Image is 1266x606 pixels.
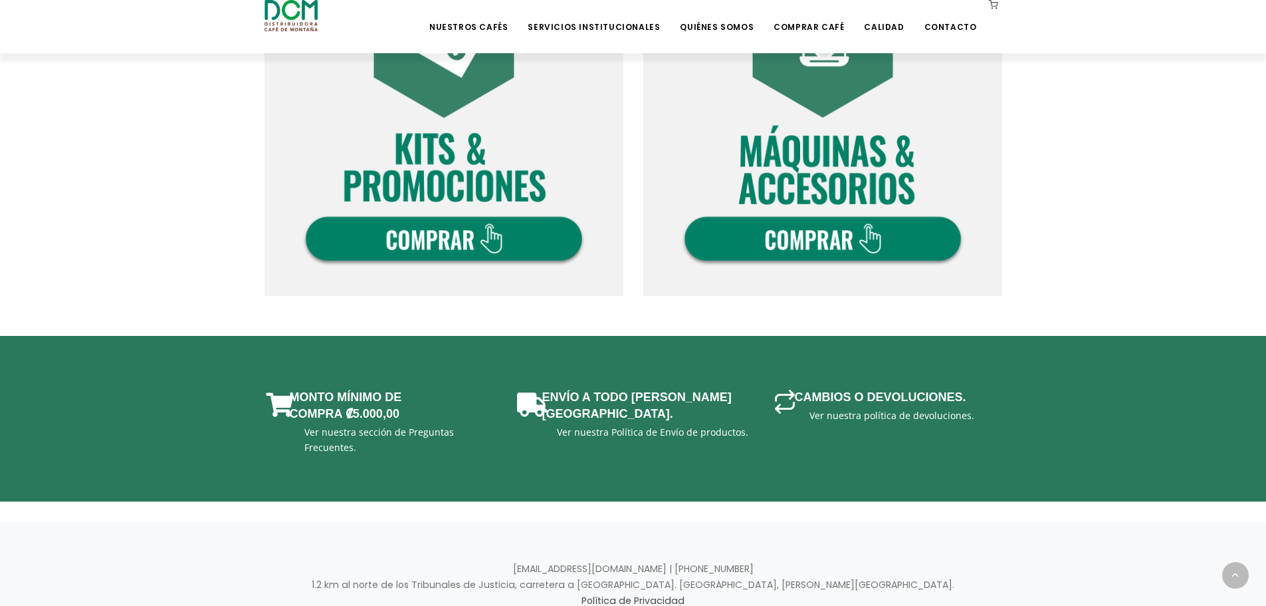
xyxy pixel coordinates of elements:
a: Servicios Institucionales [520,1,668,33]
a: Nuestros Cafés [421,1,516,33]
a: Quiénes Somos [672,1,762,33]
a: Contacto [916,1,985,33]
h3: Envío a todo [PERSON_NAME][GEOGRAPHIC_DATA]. [542,389,742,422]
a: Ver nuestra Política de Envío de productos. [557,426,748,438]
a: Ver nuestra política de devoluciones. [809,409,974,422]
a: Comprar Café [766,1,852,33]
h3: Monto mínimo de Compra ₡5.000,00 [290,389,489,422]
a: Ver nuestra sección de Preguntas Frecuentes. [304,426,454,453]
h3: Cambios o devoluciones. [795,389,966,406]
a: Calidad [856,1,912,33]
